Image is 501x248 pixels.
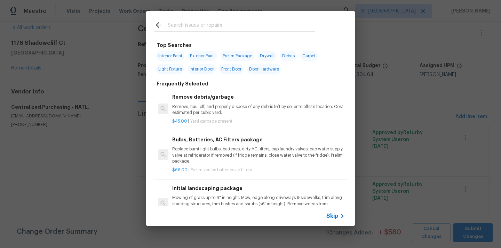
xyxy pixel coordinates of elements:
h6: Frequently Selected [157,80,208,88]
span: Door Hardware [247,64,281,74]
span: Yard garbage present [190,119,232,123]
span: Prelim Package [221,51,254,61]
p: Remove, haul off, and properly dispose of any debris left by seller to offsite location. Cost est... [172,104,345,116]
h6: Remove debris/garbage [172,93,345,101]
p: Replace burnt light bulbs, batteries, dirty AC filters, cap laundry valves, cap water supply valv... [172,146,345,164]
input: Search issues or repairs [168,21,315,31]
span: $66.00 [172,168,188,172]
span: Debris [280,51,297,61]
span: Exterior Paint [188,51,217,61]
span: Front Door [219,64,244,74]
p: | [172,167,345,173]
span: Drywall [258,51,277,61]
span: Light Fixture [156,64,184,74]
span: Interior Door [188,64,216,74]
h6: Top Searches [157,41,192,49]
span: Carpet [300,51,318,61]
p: Mowing of grass up to 6" in height. Mow, edge along driveways & sidewalks, trim along standing st... [172,195,345,213]
span: Prelims bulbs batteries ac filters [191,168,252,172]
span: Skip [326,213,338,220]
span: $45.00 [172,119,187,123]
p: | [172,118,345,124]
h6: Initial landscaping package [172,184,345,192]
span: Interior Paint [156,51,184,61]
h6: Bulbs, Batteries, AC Filters package [172,136,345,143]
